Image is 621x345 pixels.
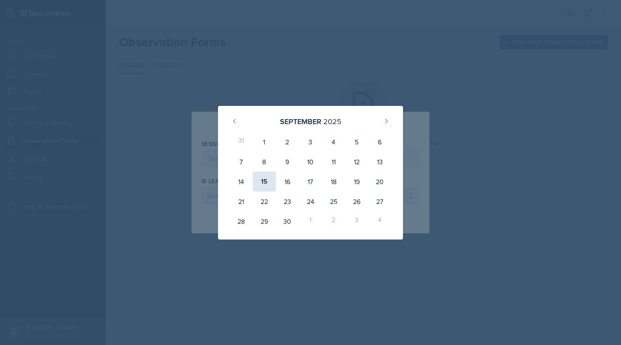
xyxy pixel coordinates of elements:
[345,211,368,231] div: 3
[345,172,368,192] div: 19
[345,132,368,152] div: 5
[276,172,299,192] div: 16
[230,192,253,211] div: 21
[276,211,299,231] div: 30
[299,192,322,211] div: 24
[368,152,391,172] div: 13
[299,211,322,231] div: 1
[368,132,391,152] div: 6
[230,211,253,231] div: 28
[345,152,368,172] div: 12
[253,152,276,172] div: 8
[368,172,391,192] div: 20
[299,152,322,172] div: 10
[253,132,276,152] div: 1
[299,132,322,152] div: 3
[322,192,345,211] div: 25
[253,192,276,211] div: 22
[276,192,299,211] div: 23
[368,192,391,211] div: 27
[322,132,345,152] div: 4
[230,152,253,172] div: 7
[280,116,321,127] div: September
[322,152,345,172] div: 11
[368,211,391,231] div: 4
[253,211,276,231] div: 29
[230,132,253,152] div: 31
[322,211,345,231] div: 2
[299,172,322,192] div: 17
[230,172,253,192] div: 14
[323,116,341,127] div: 2025
[322,172,345,192] div: 18
[276,132,299,152] div: 2
[345,192,368,211] div: 26
[276,152,299,172] div: 9
[253,172,276,192] div: 15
